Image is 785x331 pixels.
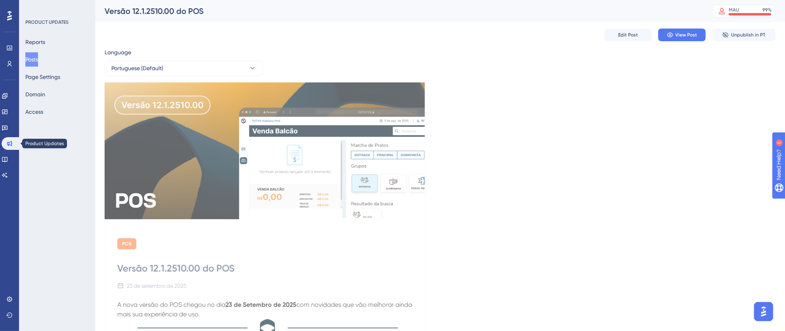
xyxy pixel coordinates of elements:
span: Portuguese (Default) [111,63,163,73]
button: Posts [25,52,38,67]
span: com novidades que vão melhorar ainda mais sua experiência de uso. [117,301,414,318]
button: Unpublish in PT [712,29,775,41]
span: A nova versão do POS chegou no dia [117,301,225,308]
div: 5 [55,4,57,10]
button: Edit Post [604,29,652,41]
span: View Post [676,32,697,38]
span: Need Help? [19,2,50,11]
div: Versão 12.1.2510.00 do POS [105,6,692,17]
button: Domain [25,87,45,101]
iframe: UserGuiding AI Assistant Launcher [752,300,775,323]
button: Portuguese (Default) [105,60,263,76]
div: MAU [729,7,739,13]
div: 99 % [762,7,772,13]
button: Access [25,105,43,119]
span: Language [105,48,131,57]
button: View Post [658,29,706,41]
span: Edit Post [618,32,638,38]
div: PRODUCT UPDATES [25,19,69,25]
div: Versão 12.1.2510.00 do POS [117,262,412,275]
img: file-1758627887131.png [105,82,425,219]
strong: 23 de Setembro de 2025 [225,301,296,308]
div: 23 de setembro de 2025 [127,281,187,291]
div: POS [117,238,136,249]
button: Reports [25,35,45,49]
button: Page Settings [25,70,60,84]
span: Unpublish in PT [731,32,765,38]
